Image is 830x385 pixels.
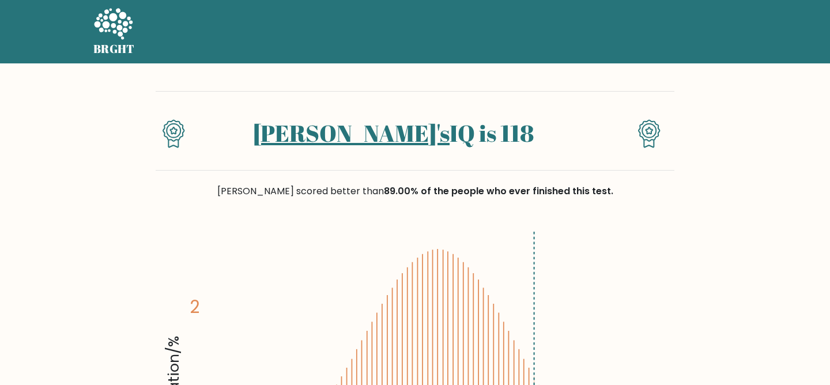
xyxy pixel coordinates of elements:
[93,5,135,59] a: BRGHT
[206,119,581,147] h1: IQ is 118
[156,184,674,198] div: [PERSON_NAME] scored better than
[384,184,613,198] span: 89.00% of the people who ever finished this test.
[253,118,450,149] a: [PERSON_NAME]'s
[93,42,135,56] h5: BRGHT
[190,295,199,319] tspan: 2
